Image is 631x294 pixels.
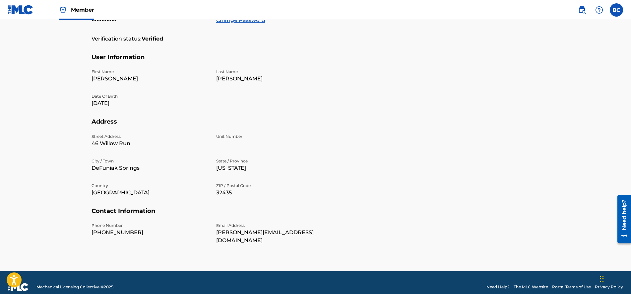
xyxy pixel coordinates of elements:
p: Last Name [216,69,333,75]
a: Change Password [216,16,265,24]
p: Date Of Birth [92,93,208,99]
p: Phone Number [92,223,208,229]
h5: Contact Information [92,207,540,223]
h5: Address [92,118,540,134]
p: 32435 [216,189,333,197]
img: help [595,6,603,14]
img: Top Rightsholder [59,6,67,14]
p: ••••••••••••••• [92,16,208,24]
div: User Menu [610,3,623,17]
a: The MLC Website [514,284,548,290]
p: Unit Number [216,134,333,140]
p: [PHONE_NUMBER] [92,229,208,237]
a: Need Help? [486,284,510,290]
p: 46 Willow Run [92,140,208,147]
span: Mechanical Licensing Collective © 2025 [36,284,113,290]
p: DeFuniak Springs [92,164,208,172]
p: Street Address [92,134,208,140]
p: [PERSON_NAME] [216,75,333,83]
p: [PERSON_NAME][EMAIL_ADDRESS][DOMAIN_NAME] [216,229,333,245]
p: Verification status: [92,35,142,43]
p: First Name [92,69,208,75]
iframe: Resource Center [612,192,631,246]
p: Country [92,183,208,189]
p: [GEOGRAPHIC_DATA] [92,189,208,197]
a: Public Search [575,3,589,17]
p: [DATE] [92,99,208,107]
p: [PERSON_NAME] [92,75,208,83]
a: Privacy Policy [595,284,623,290]
p: [US_STATE] [216,164,333,172]
h5: User Information [92,53,540,69]
span: Member [71,6,94,14]
p: Email Address [216,223,333,229]
a: Portal Terms of Use [552,284,591,290]
p: State / Province [216,158,333,164]
img: logo [8,283,29,291]
p: City / Town [92,158,208,164]
img: MLC Logo [8,5,33,15]
strong: Verified [142,35,163,43]
img: search [578,6,586,14]
p: ZIP / Postal Code [216,183,333,189]
iframe: Chat Widget [598,262,631,294]
div: Drag [600,269,604,289]
div: Help [593,3,606,17]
